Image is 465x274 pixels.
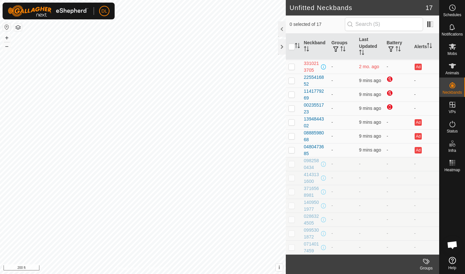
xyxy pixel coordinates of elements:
td: - [384,60,411,74]
div: 0995301872 [304,227,320,240]
td: - [412,227,439,240]
td: - [384,129,411,143]
span: 17 [426,3,433,13]
td: - [412,240,439,254]
span: - [359,231,361,236]
span: 24 Sep 2025 at 12:45 pm [359,120,381,125]
td: - [384,199,411,213]
span: 24 Sep 2025 at 12:45 pm [359,147,381,153]
td: - [412,213,439,227]
span: Schedules [443,13,461,17]
span: 24 Sep 2025 at 12:45 pm [359,133,381,139]
td: - [412,199,439,213]
input: Search (S) [345,17,423,31]
td: - [412,101,439,115]
td: - [329,157,356,171]
p-sorticon: Activate to sort [396,47,401,52]
a: Privacy Policy [117,266,141,271]
td: - [329,101,356,115]
span: Notifications [442,32,463,36]
th: Last Updated [356,34,384,60]
td: - [329,129,356,143]
span: Help [448,266,456,270]
td: - [329,115,356,129]
div: 0714017459 [304,241,320,254]
td: - [412,74,439,88]
span: 24 Sep 2025 at 12:46 pm [359,92,381,97]
td: - [384,115,411,129]
div: 2255416852 [304,74,326,88]
span: 0 selected of 17 [290,21,345,28]
div: 3716568981 [304,185,320,199]
button: Reset Map [3,23,11,31]
p-sorticon: Activate to sort [304,47,309,52]
span: Animals [445,71,459,75]
td: - [329,74,356,88]
div: 1141779269 [304,88,326,101]
th: Neckband [301,34,329,60]
span: - [359,175,361,180]
p-sorticon: Activate to sort [295,44,300,49]
div: 0888598068 [304,130,326,143]
td: - [329,185,356,199]
td: - [384,227,411,240]
td: - [384,240,411,254]
td: - [384,185,411,199]
div: 3310213705 [304,60,320,74]
td: - [384,213,411,227]
p-sorticon: Activate to sort [340,47,346,52]
p-sorticon: Activate to sort [427,44,432,49]
span: VPs [449,110,456,114]
span: Neckbands [442,90,462,94]
span: Infra [448,149,456,153]
div: Open chat [443,235,462,255]
th: Alerts [412,34,439,60]
span: 24 Sep 2025 at 12:46 pm [359,78,381,83]
td: - [329,240,356,254]
th: Battery [384,34,411,60]
span: i [279,265,280,270]
span: Status [447,129,458,133]
td: - [329,227,356,240]
td: - [329,88,356,101]
td: - [329,213,356,227]
td: - [384,171,411,185]
td: - [329,199,356,213]
td: - [384,157,411,171]
h2: Unfitted Neckbands [290,4,426,12]
span: - [359,245,361,250]
p-sorticon: Activate to sort [359,51,364,56]
div: 1409501977 [304,199,320,213]
td: - [412,171,439,185]
button: Ad [415,133,422,140]
div: 0982580434 [304,157,320,171]
td: - [412,88,439,101]
span: Heatmap [444,168,460,172]
div: 0286324505 [304,213,320,227]
div: 1394844302 [304,116,326,129]
th: Groups [329,34,356,60]
span: - [359,161,361,166]
td: - [412,185,439,199]
div: 4143131600 [304,171,320,185]
td: - [384,143,411,157]
span: - [359,189,361,194]
td: - [329,143,356,157]
td: - [329,171,356,185]
button: i [276,264,283,271]
span: 3 Jul 2025 at 7:26 am [359,64,379,69]
div: Groups [413,265,439,271]
span: - [359,203,361,208]
span: DL [101,8,107,15]
span: Mobs [448,52,457,56]
td: - [329,60,356,74]
td: - [412,157,439,171]
span: 24 Sep 2025 at 12:46 pm [359,106,381,111]
button: Ad [415,119,422,126]
a: Help [439,254,465,272]
a: Contact Us [149,266,168,271]
button: Ad [415,147,422,153]
div: 0023551723 [304,102,326,115]
button: + [3,34,11,42]
div: 0480473685 [304,143,326,157]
